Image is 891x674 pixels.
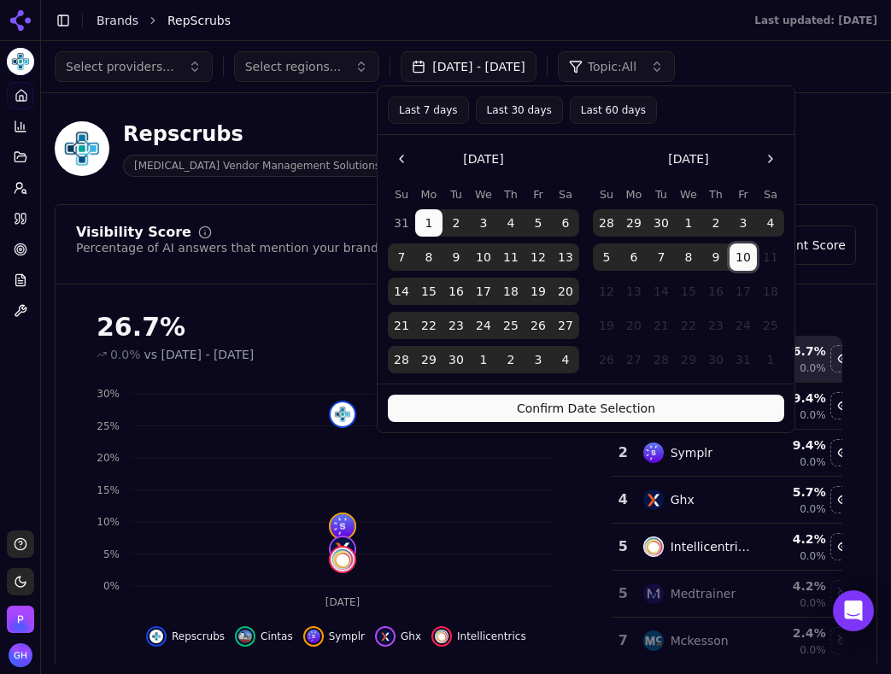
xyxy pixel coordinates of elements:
[415,278,443,305] button: Monday, September 15th, 2025, selected
[388,312,415,339] button: Sunday, September 21st, 2025, selected
[620,186,648,202] th: Monday
[830,533,858,560] button: Hide intellicentrics data
[800,596,826,610] span: 0.0%
[497,186,525,202] th: Thursday
[110,346,141,363] span: 0.0%
[7,48,34,75] button: Current brand: RepScrubs
[552,278,579,305] button: Saturday, September 20th, 2025, selected
[443,243,470,271] button: Tuesday, September 9th, 2025, selected
[620,243,648,271] button: Monday, October 6th, 2025, selected
[612,430,859,477] tr: 2symplrSymplr9.4%0.0%Hide symplr data
[470,186,497,202] th: Wednesday
[307,630,320,643] img: symplr
[470,209,497,237] button: Wednesday, September 3rd, 2025, selected
[671,491,695,508] div: Ghx
[123,120,391,148] div: Repscrubs
[97,452,120,464] tspan: 20%
[388,186,579,373] table: September 2025
[76,239,378,256] div: Percentage of AI answers that mention your brand
[552,186,579,202] th: Saturday
[570,97,657,124] button: Last 60 days
[415,243,443,271] button: Monday, September 8th, 2025, selected
[149,630,163,643] img: repscrubs
[800,408,826,422] span: 0.0%
[702,243,730,271] button: Thursday, October 9th, 2025, selected
[238,630,252,643] img: cintas
[552,312,579,339] button: Saturday, September 27th, 2025, selected
[497,312,525,339] button: Thursday, September 25th, 2025, selected
[648,243,675,271] button: Tuesday, October 7th, 2025, selected
[830,345,858,372] button: Hide repscrubs data
[331,514,355,538] img: symplr
[588,58,636,75] span: Topic: All
[146,626,225,647] button: Hide repscrubs data
[552,346,579,373] button: Saturday, October 4th, 2025, selected
[415,312,443,339] button: Monday, September 22nd, 2025, selected
[765,437,826,454] div: 9.4 %
[443,186,470,202] th: Tuesday
[612,571,859,618] tr: 5medtrainerMedtrainer4.2%0.0%Show medtrainer data
[552,209,579,237] button: Saturday, September 6th, 2025, selected
[331,548,355,571] img: intellicentrics
[303,626,365,647] button: Hide symplr data
[431,626,526,647] button: Hide intellicentrics data
[765,530,826,548] div: 4.2 %
[55,121,109,176] img: RepScrubs
[765,484,826,501] div: 5.7 %
[497,243,525,271] button: Thursday, September 11th, 2025, selected
[97,388,120,400] tspan: 30%
[497,346,525,373] button: Thursday, October 2nd, 2025, selected
[675,243,702,271] button: Wednesday, October 8th, 2025, selected
[525,186,552,202] th: Friday
[552,243,579,271] button: Saturday, September 13th, 2025, selected
[401,630,421,643] span: Ghx
[830,486,858,513] button: Hide ghx data
[618,442,626,463] div: 2
[830,580,858,607] button: Show medtrainer data
[525,278,552,305] button: Friday, September 19th, 2025, selected
[612,477,859,524] tr: 4ghxGhx5.7%0.0%Hide ghx data
[765,577,826,595] div: 4.2 %
[415,186,443,202] th: Monday
[730,209,757,237] button: Friday, October 3rd, 2025, selected
[66,58,174,75] span: Select providers...
[800,455,826,469] span: 0.0%
[593,186,620,202] th: Sunday
[671,585,736,602] div: Medtrainer
[612,524,859,571] tr: 5intellicentricsIntellicentrics4.2%0.0%Hide intellicentrics data
[415,209,443,237] button: Monday, September 1st, 2025, selected
[443,346,470,373] button: Tuesday, September 30th, 2025, selected
[643,489,664,510] img: ghx
[612,618,859,665] tr: 7mckessonMckesson2.4%0.0%Show mckesson data
[593,186,784,373] table: October 2025
[741,230,852,261] button: Sentiment Score
[470,243,497,271] button: Wednesday, September 10th, 2025, selected
[9,643,32,667] button: Open user button
[97,14,138,27] a: Brands
[325,596,361,608] tspan: [DATE]
[830,627,858,654] button: Show mckesson data
[470,312,497,339] button: Wednesday, September 24th, 2025, selected
[144,346,255,363] span: vs [DATE] - [DATE]
[331,402,355,426] img: repscrubs
[643,536,664,557] img: intellicentrics
[7,48,34,75] img: RepScrubs
[675,209,702,237] button: Wednesday, October 1st, 2025, selected
[97,484,120,496] tspan: 15%
[830,439,858,466] button: Hide symplr data
[76,226,191,239] div: Visibility Score
[648,186,675,202] th: Tuesday
[388,278,415,305] button: Sunday, September 14th, 2025, selected
[97,420,120,432] tspan: 25%
[525,312,552,339] button: Friday, September 26th, 2025, selected
[388,243,415,271] button: Sunday, September 7th, 2025, selected
[167,12,231,29] span: RepScrubs
[620,209,648,237] button: Monday, September 29th, 2025, selected
[643,583,664,604] img: medtrainer
[525,346,552,373] button: Friday, October 3rd, 2025, selected
[525,243,552,271] button: Friday, September 12th, 2025, selected
[754,14,877,27] div: Last updated: [DATE]
[388,395,784,422] button: Confirm Date Selection
[618,489,626,510] div: 4
[800,643,826,657] span: 0.0%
